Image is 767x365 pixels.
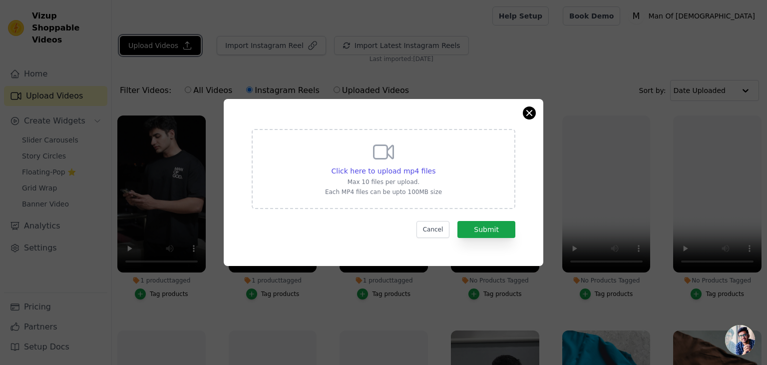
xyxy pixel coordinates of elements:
[325,178,442,186] p: Max 10 files per upload.
[457,221,515,238] button: Submit
[416,221,450,238] button: Cancel
[725,325,755,355] a: Open chat
[325,188,442,196] p: Each MP4 files can be upto 100MB size
[332,167,436,175] span: Click here to upload mp4 files
[523,107,535,119] button: Close modal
